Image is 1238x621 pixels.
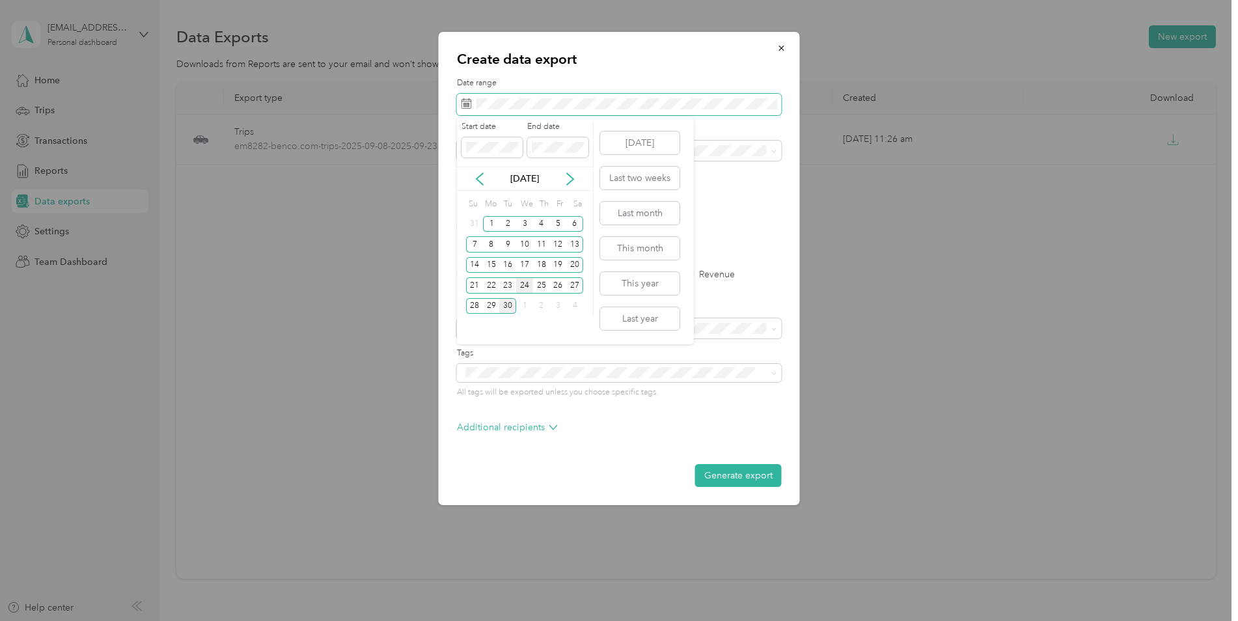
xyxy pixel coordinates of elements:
div: 31 [466,216,483,232]
div: 6 [566,216,583,232]
div: 23 [499,277,516,294]
div: 8 [483,236,500,253]
label: Revenue [685,270,735,279]
div: Th [538,195,550,214]
button: Last month [600,202,680,225]
label: Start date [461,121,523,133]
div: 19 [550,257,567,273]
button: This month [600,237,680,260]
div: 20 [566,257,583,273]
div: 2 [533,298,550,314]
div: 18 [533,257,550,273]
p: Additional recipients [457,421,558,434]
div: 27 [566,277,583,294]
div: 9 [499,236,516,253]
div: 25 [533,277,550,294]
div: Tu [501,195,514,214]
div: 3 [516,216,533,232]
div: 24 [516,277,533,294]
div: 17 [516,257,533,273]
p: Create data export [457,50,782,68]
button: [DATE] [600,131,680,154]
div: 29 [483,298,500,314]
div: 21 [466,277,483,294]
div: 12 [550,236,567,253]
label: Tags [457,348,782,359]
div: 28 [466,298,483,314]
div: 10 [516,236,533,253]
div: We [518,195,533,214]
div: 4 [533,216,550,232]
div: 7 [466,236,483,253]
div: Mo [483,195,497,214]
div: Fr [554,195,566,214]
div: 22 [483,277,500,294]
button: Last two weeks [600,167,680,189]
div: 4 [566,298,583,314]
div: 1 [483,216,500,232]
label: Date range [457,77,782,89]
p: All tags will be exported unless you choose specific tags. [457,387,782,398]
div: 3 [550,298,567,314]
div: 14 [466,257,483,273]
button: This year [600,272,680,295]
div: 11 [533,236,550,253]
button: Last year [600,307,680,330]
div: 16 [499,257,516,273]
div: 2 [499,216,516,232]
div: Sa [571,195,583,214]
div: 30 [499,298,516,314]
label: End date [527,121,588,133]
div: 5 [550,216,567,232]
p: [DATE] [497,172,552,186]
button: Generate export [695,464,782,487]
div: 15 [483,257,500,273]
iframe: Everlance-gr Chat Button Frame [1165,548,1238,621]
div: 13 [566,236,583,253]
div: 26 [550,277,567,294]
div: 1 [516,298,533,314]
div: Su [466,195,478,214]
